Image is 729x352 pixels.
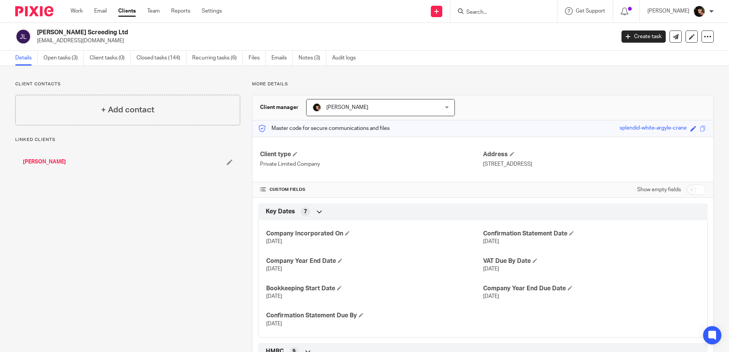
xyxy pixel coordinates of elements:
a: Client tasks (0) [90,51,131,66]
h4: Confirmation Statement Date [483,230,700,238]
span: [DATE] [266,239,282,244]
a: Work [71,7,83,15]
a: Team [147,7,160,15]
p: [EMAIL_ADDRESS][DOMAIN_NAME] [37,37,610,45]
p: Linked clients [15,137,240,143]
h4: Company Year End Date [266,257,483,265]
p: [STREET_ADDRESS] [483,160,706,168]
h4: CUSTOM FIELDS [260,187,483,193]
a: Create task [621,30,666,43]
img: 20210723_200136.jpg [693,5,705,18]
span: Key Dates [266,208,295,216]
a: Closed tasks (144) [136,51,186,66]
p: [PERSON_NAME] [647,7,689,15]
a: Reports [171,7,190,15]
p: Master code for secure communications and files [258,125,390,132]
a: Notes (3) [299,51,326,66]
span: 7 [304,208,307,216]
h4: + Add contact [101,104,154,116]
span: [DATE] [266,294,282,299]
h3: Client manager [260,104,299,111]
span: [DATE] [266,266,282,272]
p: More details [252,81,714,87]
h4: Client type [260,150,483,158]
a: Recurring tasks (6) [192,51,243,66]
div: splendid-white-argyle-crane [620,124,687,133]
span: [PERSON_NAME] [326,105,368,110]
a: Details [15,51,38,66]
h2: [PERSON_NAME] Screeding Ltd [37,29,495,37]
a: Emails [271,51,293,66]
a: Audit logs [332,51,361,66]
p: Private Limited Company [260,160,483,168]
a: [PERSON_NAME] [23,158,66,166]
p: Client contacts [15,81,240,87]
h4: Company Year End Due Date [483,285,700,293]
h4: Bookkeeping Start Date [266,285,483,293]
label: Show empty fields [637,186,681,194]
h4: Address [483,150,706,158]
h4: Confirmation Statement Due By [266,312,483,320]
span: Get Support [576,8,605,14]
span: [DATE] [483,239,499,244]
img: 20210723_200136.jpg [312,103,321,112]
span: [DATE] [483,266,499,272]
a: Email [94,7,107,15]
img: svg%3E [15,29,31,45]
span: [DATE] [483,294,499,299]
a: Settings [202,7,222,15]
img: Pixie [15,6,53,16]
a: Files [249,51,266,66]
a: Open tasks (3) [43,51,84,66]
h4: VAT Due By Date [483,257,700,265]
span: [DATE] [266,321,282,326]
a: Clients [118,7,136,15]
h4: Company Incorporated On [266,230,483,238]
input: Search [466,9,534,16]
